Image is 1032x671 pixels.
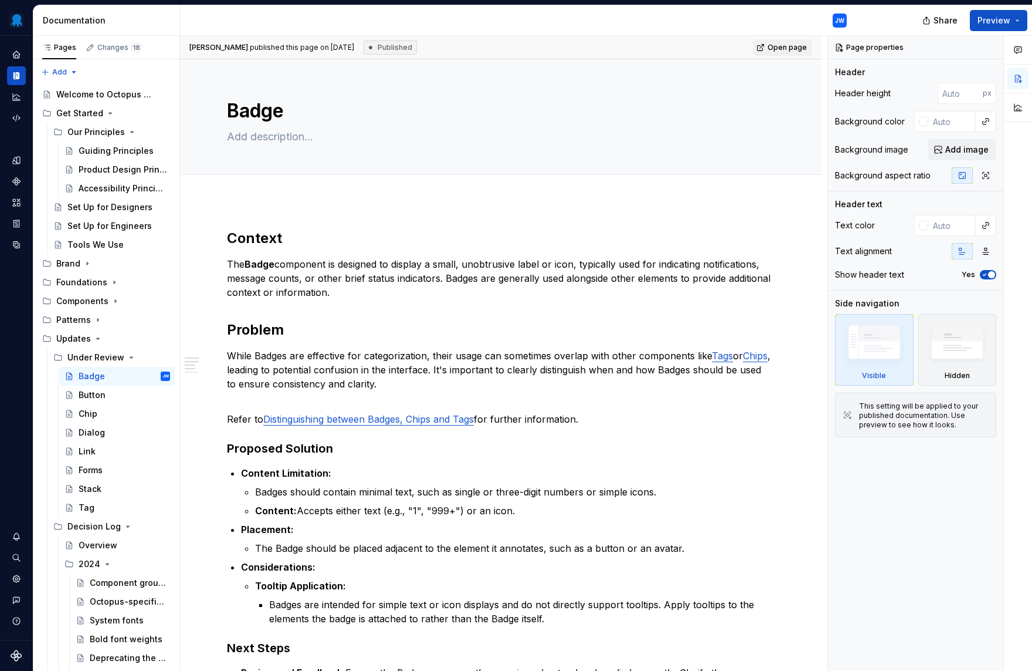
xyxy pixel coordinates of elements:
[7,527,26,546] button: Notifications
[56,89,153,100] div: Welcome to Octopus Design System
[928,111,976,132] input: Auto
[7,151,26,170] div: Design tokens
[835,245,892,257] div: Text alignment
[227,349,775,391] p: While Badges are effective for categorization, their usage can sometimes overlap with other compo...
[79,446,96,457] div: Link
[49,517,175,536] div: Decision Log
[227,640,775,656] h3: Next Steps
[38,104,175,123] div: Get Started
[56,277,107,288] div: Foundations
[60,367,175,386] a: BadgeJW
[227,321,775,339] h2: Problem
[67,220,152,232] div: Set Up for Engineers
[835,314,914,386] div: Visible
[977,15,1010,26] span: Preview
[7,569,26,588] a: Settings
[743,350,768,362] a: Chips
[7,193,26,212] a: Assets
[60,536,175,555] a: Overview
[241,561,315,573] strong: Considerations:
[79,502,94,514] div: Tag
[60,498,175,517] a: Tag
[56,258,80,269] div: Brand
[7,172,26,191] a: Components
[255,541,775,555] p: The Badge should be placed adjacent to the element it annotates, such as a button or an avatar.
[918,314,997,386] div: Hidden
[970,10,1027,31] button: Preview
[60,404,175,423] a: Chip
[189,43,248,52] span: [PERSON_NAME]
[7,214,26,233] a: Storybook stories
[162,370,169,382] div: JW
[835,16,844,25] div: JW
[945,371,970,380] div: Hidden
[7,235,26,254] a: Data sources
[49,123,175,141] div: Our Principles
[11,650,22,662] svg: Supernova Logo
[945,144,989,156] span: Add image
[938,83,983,104] input: Auto
[38,311,175,329] div: Patterns
[60,423,175,442] a: Dialog
[38,329,175,348] div: Updates
[835,269,904,281] div: Show header text
[131,43,142,52] span: 18
[835,198,882,210] div: Header text
[49,235,175,254] a: Tools We Use
[835,298,899,309] div: Side navigation
[255,505,297,517] strong: Content:
[227,229,775,248] h2: Context
[79,558,100,570] div: 2024
[38,254,175,273] div: Brand
[38,64,82,80] button: Add
[916,10,965,31] button: Share
[189,43,354,52] span: published this page on [DATE]
[255,504,775,518] p: Accepts either text (e.g., "1", "999+") or an icon.
[60,386,175,404] a: Button
[90,652,168,664] div: Deprecating the Style Guide in favour of the Design System
[60,442,175,461] a: Link
[7,66,26,85] div: Documentation
[52,68,67,77] span: Add
[71,592,175,611] a: Octopus-specific concepts
[9,14,23,28] img: fcf53608-4560-46b3-9ec6-dbe177120620.png
[269,598,775,626] p: Badges are intended for simple text or icon displays and do not directly support tooltips. Apply ...
[97,43,142,52] div: Changes
[71,611,175,630] a: System fonts
[67,521,121,532] div: Decision Log
[928,215,976,236] input: Auto
[227,257,775,299] p: The component is designed to display a small, unobtrusive label or icon, typically used for indic...
[90,577,168,589] div: Component groups
[60,141,175,160] a: Guiding Principles
[227,440,775,457] h3: Proposed Solution
[245,258,274,270] strong: Badge
[241,467,331,479] strong: Content Limitation:
[79,540,117,551] div: Overview
[7,87,26,106] a: Analytics
[60,480,175,498] a: Stack
[49,348,175,367] div: Under Review
[71,574,175,592] a: Component groups
[7,591,26,609] button: Contact support
[38,273,175,292] div: Foundations
[241,524,294,535] strong: Placement:
[753,39,812,56] a: Open page
[79,370,105,382] div: Badge
[7,109,26,127] a: Code automation
[227,398,775,426] p: Refer to for further information.
[60,179,175,198] a: Accessibility Principles
[7,548,26,567] div: Search ⌘K
[79,164,168,176] div: Product Design Principles
[71,630,175,649] a: Bold font weights
[7,45,26,64] a: Home
[90,596,168,608] div: Octopus-specific concepts
[67,239,124,251] div: Tools We Use
[60,461,175,480] a: Forms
